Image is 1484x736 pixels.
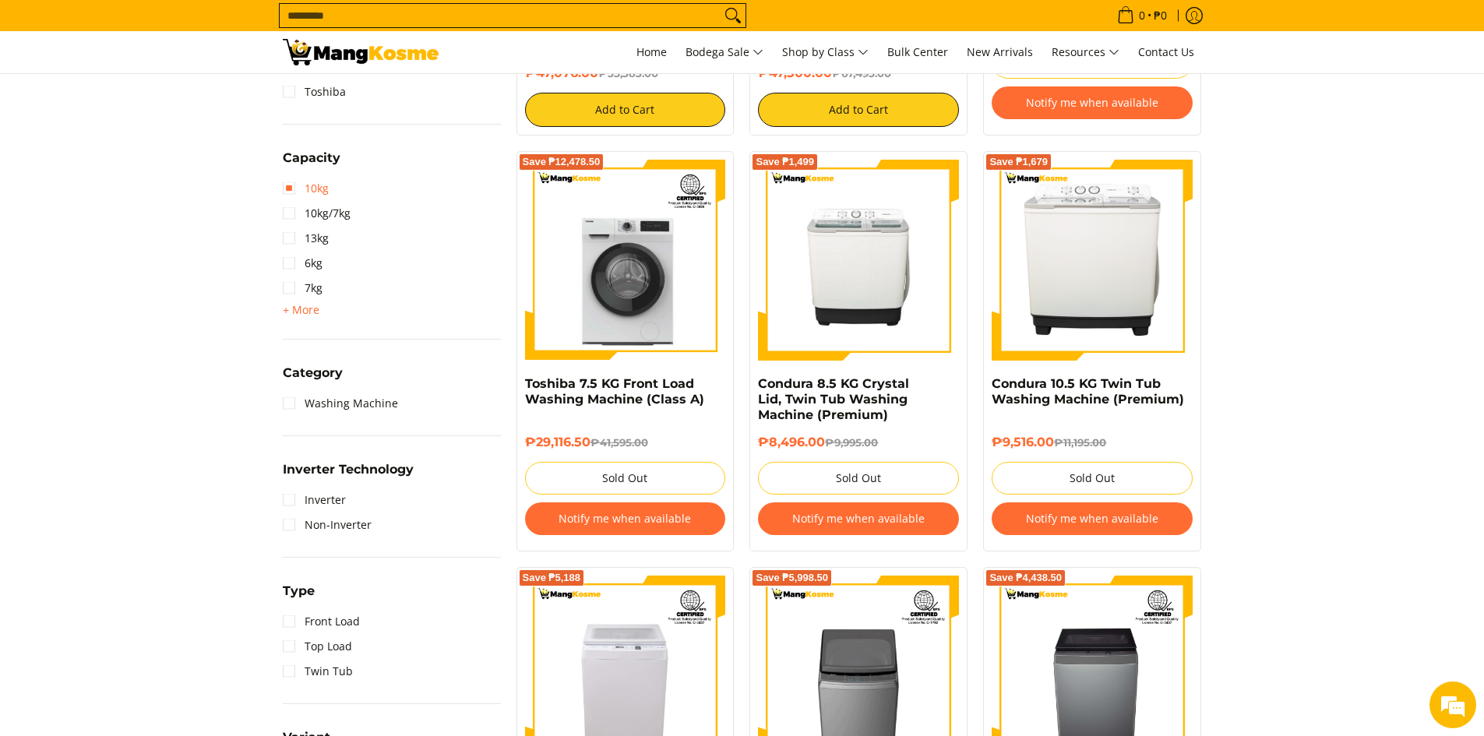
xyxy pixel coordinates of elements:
[992,462,1193,495] button: Sold Out
[989,157,1048,167] span: Save ₱1,679
[774,31,876,73] a: Shop by Class
[1137,10,1147,21] span: 0
[636,44,667,59] span: Home
[758,462,959,495] button: Sold Out
[283,463,414,488] summary: Open
[1138,44,1194,59] span: Contact Us
[283,585,315,609] summary: Open
[283,585,315,597] span: Type
[959,31,1041,73] a: New Arrivals
[992,86,1193,119] button: Notify me when available
[283,276,323,301] a: 7kg
[1130,31,1202,73] a: Contact Us
[283,152,340,164] span: Capacity
[1052,43,1119,62] span: Resources
[1112,7,1172,24] span: •
[1151,10,1169,21] span: ₱0
[992,502,1193,535] button: Notify me when available
[523,157,601,167] span: Save ₱12,478.50
[283,201,351,226] a: 10kg/7kg
[758,435,959,450] h6: ₱8,496.00
[678,31,771,73] a: Bodega Sale
[283,176,329,201] a: 10kg
[756,157,814,167] span: Save ₱1,499
[758,162,959,358] img: Condura 8.5 KG Crystal Lid, Twin Tub Washing Machine (Premium)
[525,93,726,127] button: Add to Cart
[758,502,959,535] button: Notify me when available
[825,436,878,449] del: ₱9,995.00
[283,152,340,176] summary: Open
[283,512,372,537] a: Non-Inverter
[782,43,869,62] span: Shop by Class
[283,251,323,276] a: 6kg
[283,226,329,251] a: 13kg
[525,376,704,407] a: Toshiba 7.5 KG Front Load Washing Machine (Class A)
[879,31,956,73] a: Bulk Center
[967,44,1033,59] span: New Arrivals
[992,160,1193,361] img: Condura 10.5 KG Twin Tub Washing Machine (Premium)
[887,44,948,59] span: Bulk Center
[721,4,746,27] button: Search
[1044,31,1127,73] a: Resources
[992,376,1184,407] a: Condura 10.5 KG Twin Tub Washing Machine (Premium)
[525,160,726,361] img: Toshiba 7.5 KG Front Load Washing Machine (Class A)
[454,31,1202,73] nav: Main Menu
[283,609,360,634] a: Front Load
[992,435,1193,450] h6: ₱9,516.00
[989,573,1062,583] span: Save ₱4,438.50
[832,67,891,79] del: ₱67,495.00
[590,436,648,449] del: ₱41,595.00
[758,376,909,422] a: Condura 8.5 KG Crystal Lid, Twin Tub Washing Machine (Premium)
[1054,436,1106,449] del: ₱11,195.00
[283,488,346,512] a: Inverter
[283,304,319,316] span: + More
[758,93,959,127] button: Add to Cart
[283,79,346,104] a: Toshiba
[283,391,398,416] a: Washing Machine
[598,67,658,79] del: ₱55,383.00
[756,573,828,583] span: Save ₱5,998.50
[525,462,726,495] button: Sold Out
[686,43,763,62] span: Bodega Sale
[283,367,343,391] summary: Open
[283,39,439,65] img: Washing Machines l Mang Kosme: Home Appliances Warehouse Sale Partner
[283,659,353,684] a: Twin Tub
[283,463,414,476] span: Inverter Technology
[523,573,581,583] span: Save ₱5,188
[283,634,352,659] a: Top Load
[283,301,319,319] summary: Open
[525,435,726,450] h6: ₱29,116.50
[525,502,726,535] button: Notify me when available
[283,367,343,379] span: Category
[629,31,675,73] a: Home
